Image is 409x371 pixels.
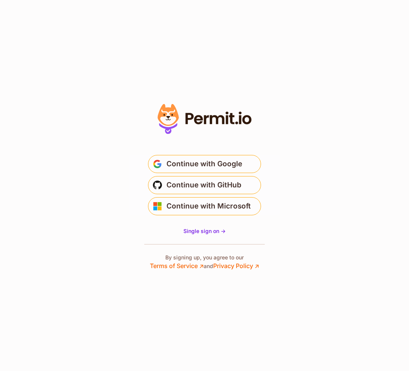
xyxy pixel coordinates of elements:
[148,176,261,194] button: Continue with GitHub
[183,228,226,234] span: Single sign on ->
[166,179,241,191] span: Continue with GitHub
[148,197,261,215] button: Continue with Microsoft
[183,227,226,235] a: Single sign on ->
[213,262,259,270] a: Privacy Policy ↗
[150,262,204,270] a: Terms of Service ↗
[148,155,261,173] button: Continue with Google
[166,200,251,212] span: Continue with Microsoft
[150,254,259,270] p: By signing up, you agree to our and
[166,158,242,170] span: Continue with Google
